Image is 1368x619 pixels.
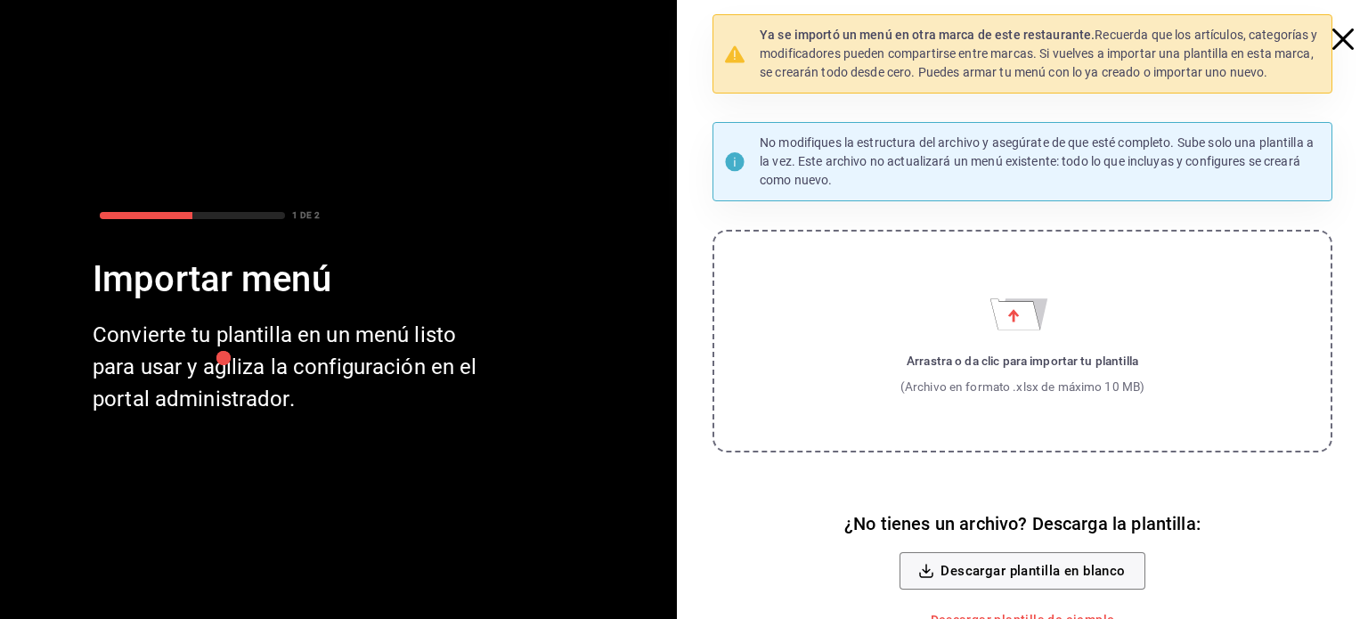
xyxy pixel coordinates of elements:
[900,352,1145,370] div: Arrastra o da clic para importar tu plantilla
[844,509,1201,538] h6: ¿No tienes un archivo? Descarga la plantilla:
[93,255,492,305] div: Importar menú
[760,134,1321,190] p: No modifiques la estructura del archivo y asegúrate de que esté completo. Sube solo una plantilla...
[900,552,1144,590] button: Descargar plantilla en blanco
[900,378,1145,395] div: (Archivo en formato .xlsx de máximo 10 MB)
[760,26,1321,82] p: Recuerda que los artículos, categorías y modificadores pueden compartirse entre marcas. Si vuelve...
[712,230,1332,452] label: Importar menú
[292,208,320,222] div: 1 DE 2
[93,319,492,415] div: Convierte tu plantilla en un menú listo para usar y agiliza la configuración en el portal adminis...
[760,28,1095,42] strong: Ya se importó un menú en otra marca de este restaurante.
